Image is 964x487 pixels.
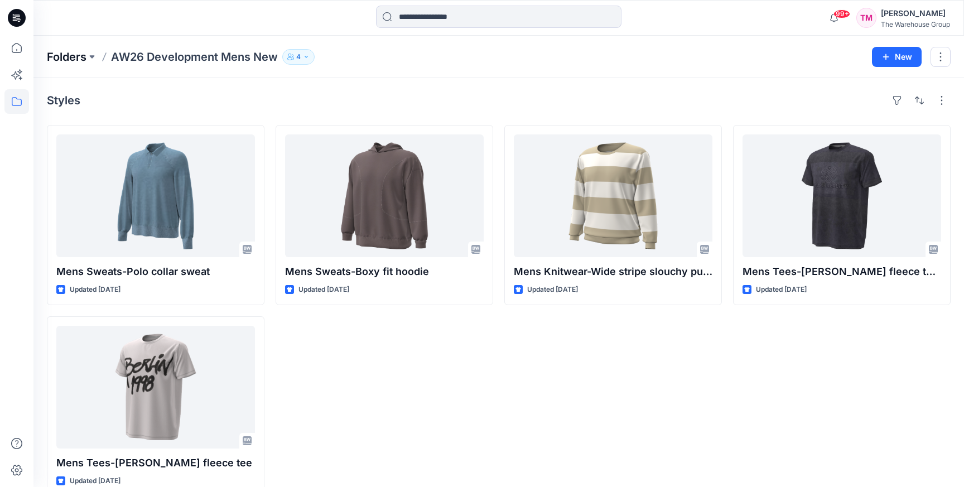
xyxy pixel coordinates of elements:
[872,47,922,67] button: New
[527,284,578,296] p: Updated [DATE]
[881,20,950,28] div: The Warehouse Group
[56,264,255,279] p: Mens Sweats-Polo collar sweat
[282,49,315,65] button: 4
[743,264,941,279] p: Mens Tees-[PERSON_NAME] fleece tee -2
[881,7,950,20] div: [PERSON_NAME]
[70,284,120,296] p: Updated [DATE]
[298,284,349,296] p: Updated [DATE]
[756,284,807,296] p: Updated [DATE]
[514,134,712,257] a: Mens Knitwear-Wide stripe slouchy pullover
[285,134,484,257] a: Mens Sweats-Boxy fit hoodie
[856,8,876,28] div: TM
[47,94,80,107] h4: Styles
[111,49,278,65] p: AW26 Development Mens New
[47,49,86,65] a: Folders
[70,475,120,487] p: Updated [DATE]
[56,326,255,449] a: Mens Tees-Terry fleece tee
[296,51,301,63] p: 4
[514,264,712,279] p: Mens Knitwear-Wide stripe slouchy pullover
[56,134,255,257] a: Mens Sweats-Polo collar sweat
[285,264,484,279] p: Mens Sweats-Boxy fit hoodie
[743,134,941,257] a: Mens Tees-Terry fleece tee -2
[56,455,255,471] p: Mens Tees-[PERSON_NAME] fleece tee
[833,9,850,18] span: 99+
